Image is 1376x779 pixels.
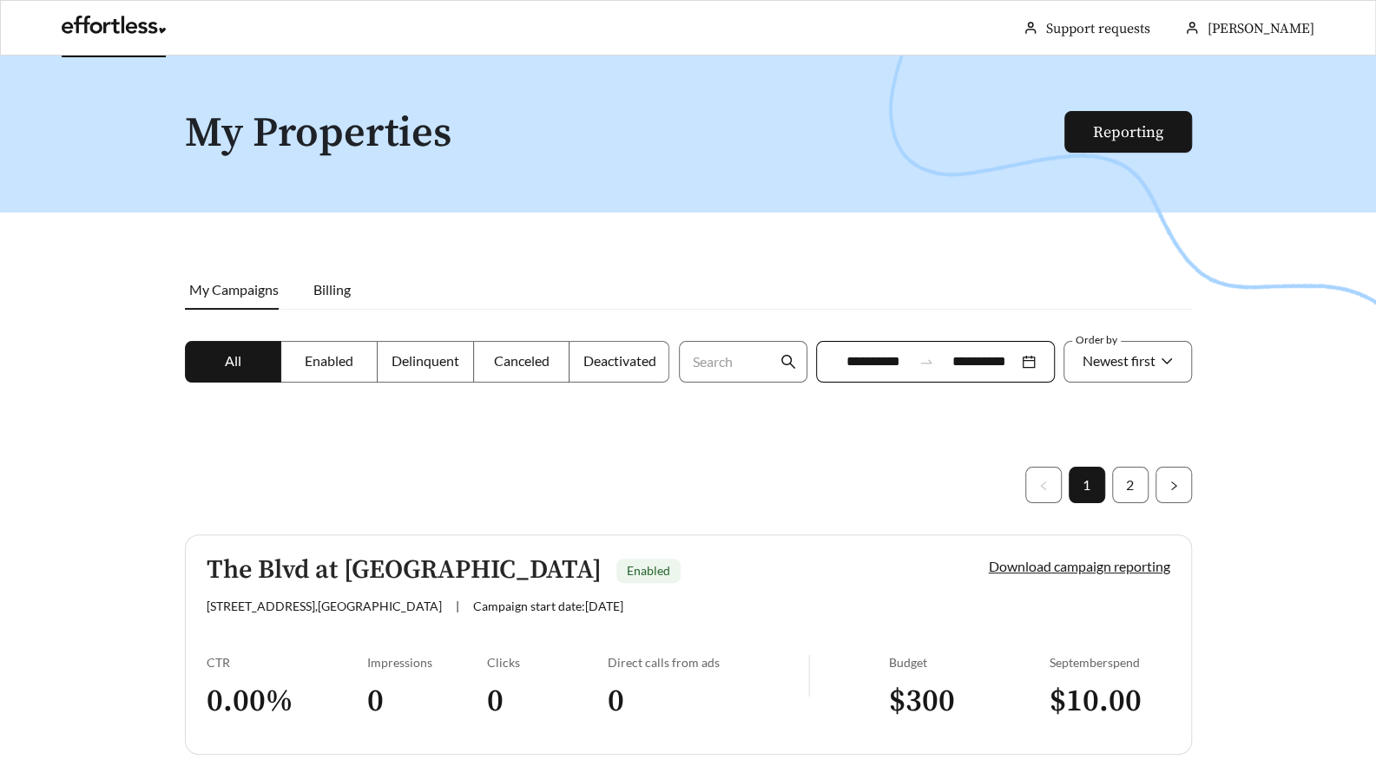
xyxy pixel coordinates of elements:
h3: 0.00 % [207,682,367,721]
span: Delinquent [392,352,459,369]
h3: 0 [487,682,608,721]
div: CTR [207,655,367,670]
div: Impressions [367,655,488,670]
a: The Blvd at [GEOGRAPHIC_DATA]Enabled[STREET_ADDRESS],[GEOGRAPHIC_DATA]|Campaign start date:[DATE]... [185,534,1192,755]
span: Campaign start date: [DATE] [473,599,623,613]
button: Reporting [1064,111,1192,153]
a: Download campaign reporting [989,558,1170,574]
li: Previous Page [1025,467,1062,503]
button: left [1025,467,1062,503]
div: Clicks [487,655,608,670]
h5: The Blvd at [GEOGRAPHIC_DATA] [207,556,602,585]
span: to [918,354,934,370]
span: Deactivated [583,352,655,369]
span: search [780,354,796,370]
div: September spend [1050,655,1170,670]
h1: My Properties [185,111,1066,157]
div: Budget [889,655,1050,670]
li: Next Page [1155,467,1192,503]
span: [PERSON_NAME] [1208,20,1314,37]
span: Newest first [1083,352,1155,369]
span: [STREET_ADDRESS] , [GEOGRAPHIC_DATA] [207,599,442,613]
span: Canceled [494,352,550,369]
li: 1 [1069,467,1105,503]
span: left [1038,481,1049,491]
span: Billing [313,281,351,298]
a: Support requests [1046,20,1150,37]
h3: $ 300 [889,682,1050,721]
button: right [1155,467,1192,503]
span: | [456,599,459,613]
a: 2 [1113,468,1148,502]
span: Enabled [627,563,670,578]
span: My Campaigns [189,281,279,298]
li: 2 [1112,467,1149,503]
span: Enabled [305,352,353,369]
div: Direct calls from ads [608,655,808,670]
h3: $ 10.00 [1050,682,1170,721]
span: swap-right [918,354,934,370]
a: Reporting [1093,122,1163,142]
h3: 0 [367,682,488,721]
span: All [225,352,241,369]
img: line [808,655,810,697]
span: right [1169,481,1179,491]
h3: 0 [608,682,808,721]
a: 1 [1070,468,1104,502]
